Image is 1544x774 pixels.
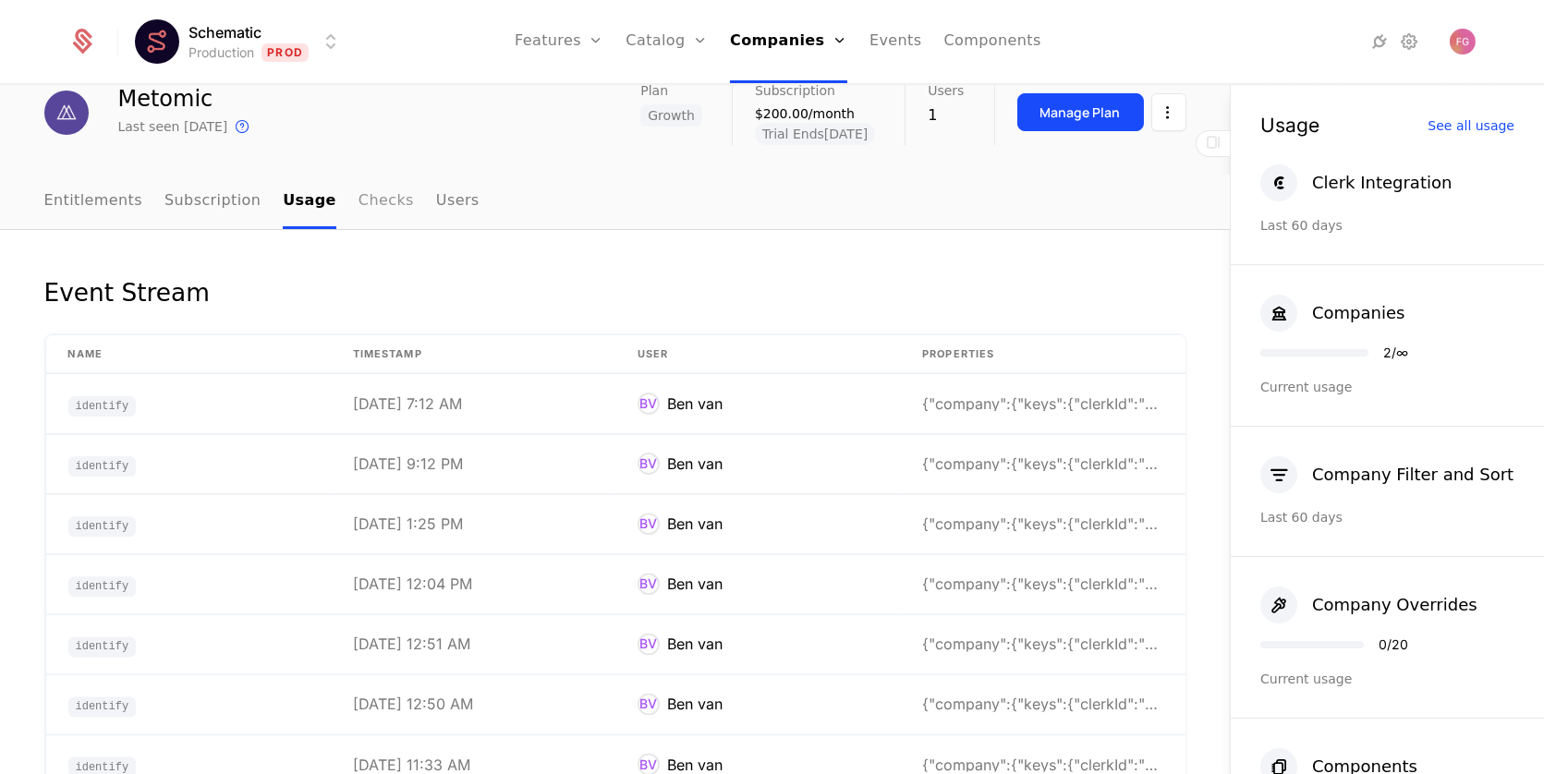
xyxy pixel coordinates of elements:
[436,175,480,229] a: Users
[1260,378,1514,396] div: Current usage
[1260,670,1514,688] div: Current usage
[353,396,462,411] div: [DATE] 7:12 AM
[1017,93,1144,131] button: Manage Plan
[1398,30,1420,53] a: Settings
[1450,29,1476,54] button: Open user button
[667,453,723,475] div: Ben van
[900,335,1185,374] th: Properties
[1260,456,1514,493] button: Company Filter and Sort
[922,637,1162,652] div: {"company":{"keys":{"clerkId":"org_31YeCuKM1pOsJGK
[135,19,179,64] img: Schematic
[1368,30,1391,53] a: Integrations
[1260,216,1514,235] div: Last 60 days
[68,697,137,718] span: identify
[615,335,900,374] th: User
[68,516,137,537] span: identify
[1260,587,1477,623] button: Company Overrides
[331,335,615,374] th: timestamp
[1260,295,1404,332] button: Companies
[68,456,137,477] span: identify
[922,757,1162,772] div: {"company":{"keys":{"clerkId":"org_31YeCuKM1pOsJGK
[1312,170,1452,196] div: Clerk Integration
[1450,29,1476,54] img: Fynn Glover
[755,84,835,97] span: Subscription
[755,104,875,123] div: $200.00/month
[44,175,1186,229] nav: Main
[667,634,723,656] div: Ben van
[353,576,472,591] div: [DATE] 12:04 PM
[1312,462,1514,488] div: Company Filter and Sort
[1379,638,1408,651] div: 0 / 20
[68,637,137,658] span: identify
[44,175,143,229] a: Entitlements
[353,757,470,772] div: [DATE] 11:33 AM
[667,393,723,415] div: Ben van
[638,634,660,656] div: BV
[922,697,1162,712] div: {"company":{"keys":{"clerkId":"org_31YeCuKM1pOsJGK
[638,513,660,535] div: BV
[140,21,342,62] button: Select environment
[640,84,668,97] span: Plan
[118,117,228,136] div: Last seen [DATE]
[667,694,723,716] div: Ben van
[928,84,964,97] span: Users
[667,513,723,535] div: Ben van
[1312,592,1477,618] div: Company Overrides
[1040,103,1121,122] div: Manage Plan
[667,573,723,595] div: Ben van
[638,453,660,475] div: BV
[928,104,964,127] div: 1
[1428,119,1514,132] div: See all usage
[44,91,89,135] img: Metomic
[164,175,261,229] a: Subscription
[638,694,660,716] div: BV
[1312,300,1404,326] div: Companies
[188,43,254,62] div: Production
[638,573,660,595] div: BV
[118,88,254,110] div: Metomic
[188,21,261,43] span: Schematic
[68,396,137,417] span: identify
[1260,508,1514,526] div: Last 60 days
[283,175,336,229] a: Usage
[44,175,480,229] ul: Choose Sub Page
[755,123,875,145] span: Trial Ends [DATE]
[640,104,702,127] span: Growth
[359,175,414,229] a: Checks
[922,516,1162,531] div: {"company":{"keys":{"clerkId":"org_31YeCuKM1pOsJGK
[261,43,309,62] span: Prod
[68,576,137,597] span: identify
[1260,164,1452,201] button: Clerk Integration
[46,335,331,374] th: Name
[1260,115,1319,135] div: Usage
[44,274,210,311] div: Event Stream
[922,576,1162,591] div: {"company":{"keys":{"clerkId":"org_31YeCuKM1pOsJGK
[638,393,660,415] div: BV
[353,637,470,652] div: [DATE] 12:51 AM
[353,456,463,471] div: [DATE] 9:12 PM
[1151,93,1186,131] button: Select action
[1383,346,1408,359] div: 2 / ∞
[353,516,463,531] div: [DATE] 1:25 PM
[922,396,1162,411] div: {"company":{"keys":{"clerkId":"org_31YeCuKM1pOsJGK
[922,456,1162,471] div: {"company":{"keys":{"clerkId":"org_31YeCuKM1pOsJGK
[353,697,473,712] div: [DATE] 12:50 AM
